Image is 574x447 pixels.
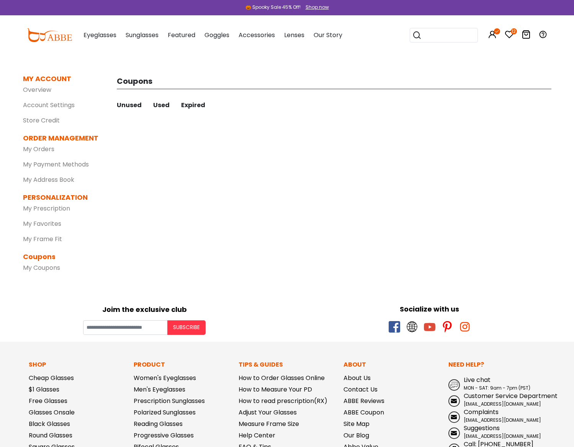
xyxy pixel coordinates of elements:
[6,303,283,315] div: Joim the exclusive club
[134,385,185,394] a: Men's Eyeglasses
[448,408,546,424] a: Complaints [EMAIL_ADDRESS][DOMAIN_NAME]
[23,73,71,84] dt: MY ACCOUNT
[29,385,59,394] a: $1 Glasses
[239,360,336,369] p: Tips & Guides
[464,385,530,391] span: MON - SAT: 9am - 7pm (PST)
[168,31,195,39] span: Featured
[29,431,72,440] a: Round Glasses
[511,28,517,34] i: 12
[464,417,541,423] span: [EMAIL_ADDRESS][DOMAIN_NAME]
[424,321,435,333] span: youtube
[505,31,514,40] a: 12
[134,374,196,382] a: Women's Eyeglasses
[23,145,54,153] a: My Orders
[117,101,142,110] div: Unused
[134,431,194,440] a: Progressive Glasses
[343,360,441,369] p: About
[23,192,100,202] dt: PERSONALIZATION
[343,396,384,405] a: ABBE Reviews
[134,408,196,417] a: Polarized Sunglasses
[23,160,89,169] a: My Payment Methods
[134,419,183,428] a: Reading Glasses
[464,408,499,416] span: Complaints
[448,424,546,440] a: Suggestions [EMAIL_ADDRESS][DOMAIN_NAME]
[126,31,159,39] span: Sunglasses
[406,321,418,333] span: twitter
[239,374,325,382] a: How to Order Glasses Online
[204,31,229,39] span: Goggles
[448,360,546,369] p: Need Help?
[464,392,558,400] span: Customer Service Department
[23,263,60,272] a: My Coupons
[239,385,312,394] a: How to Measure Your PD
[343,408,384,417] a: ABBE Coupon
[343,431,369,440] a: Our Blog
[464,375,491,384] span: Live chat
[23,235,62,243] a: My Frame Fit
[23,251,100,262] dt: Coupons
[464,433,541,439] span: [EMAIL_ADDRESS][DOMAIN_NAME]
[167,320,206,335] button: Subscribe
[29,408,75,417] a: Glasses Onsale
[343,374,371,382] a: About Us
[464,424,500,432] span: Suggestions
[291,304,569,314] div: Socialize with us
[239,31,275,39] span: Accessories
[153,101,170,110] div: Used
[29,419,70,428] a: Black Glasses
[23,101,75,109] a: Account Settings
[239,431,275,440] a: Help Center
[29,360,126,369] p: Shop
[448,392,546,408] a: Customer Service Department [EMAIL_ADDRESS][DOMAIN_NAME]
[134,396,205,405] a: Prescription Sunglasses
[239,419,299,428] a: Measure Frame Size
[83,31,116,39] span: Eyeglasses
[27,28,72,42] img: abbeglasses.com
[448,375,546,392] a: Live chat MON - SAT: 9am - 7pm (PST)
[442,321,453,333] span: pinterest
[314,31,342,39] span: Our Story
[134,360,231,369] p: Product
[459,321,471,333] span: instagram
[23,85,51,94] a: Overview
[117,73,551,89] h5: Coupons
[464,401,541,407] span: [EMAIL_ADDRESS][DOMAIN_NAME]
[306,4,329,11] div: Shop now
[343,385,378,394] a: Contact Us
[302,4,329,10] a: Shop now
[23,133,100,143] dt: ORDER MANAGEMENT
[23,204,70,213] a: My Prescription
[29,374,74,382] a: Cheap Glasses
[284,31,304,39] span: Lenses
[181,101,205,110] div: Expired
[389,321,400,333] span: facebook
[245,4,301,11] div: 🎃 Spooky Sale 45% Off!
[23,116,60,125] a: Store Credit
[239,408,297,417] a: Adjust Your Glasses
[343,419,370,428] a: Site Map
[23,219,61,228] a: My Favorites
[23,175,74,184] a: My Address Book
[239,396,327,405] a: How to read prescription(RX)
[83,320,167,335] input: Your email
[29,396,67,405] a: Free Glasses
